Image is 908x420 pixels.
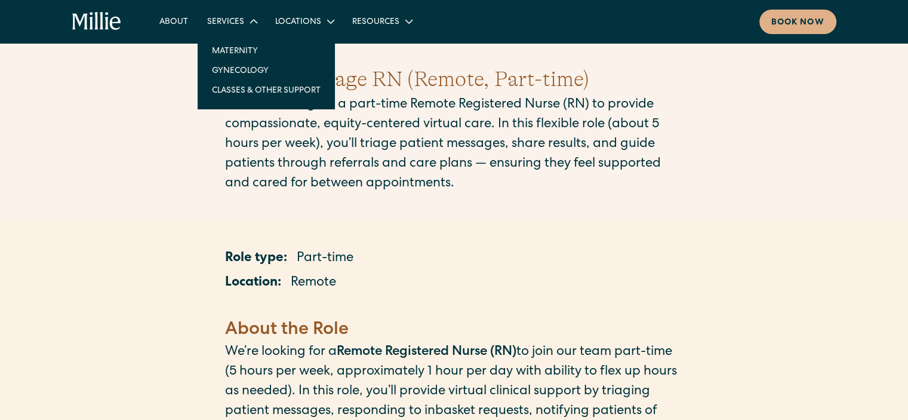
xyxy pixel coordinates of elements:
[225,298,684,318] p: ‍
[297,249,353,269] p: Part-time
[343,11,421,31] div: Resources
[225,321,349,339] strong: About the Role
[150,11,198,31] a: About
[72,12,122,31] a: home
[225,249,287,269] p: Role type:
[202,80,330,100] a: Classes & Other Support
[337,346,516,359] strong: Remote Registered Nurse (RN)
[202,41,330,60] a: Maternity
[352,16,399,29] div: Resources
[198,31,335,109] nav: Services
[225,96,684,194] p: We are looking for a part-time Remote Registered Nurse (RN) to provide compassionate, equity-cent...
[759,10,836,34] a: Book now
[771,17,824,29] div: Book now
[266,11,343,31] div: Locations
[207,16,244,29] div: Services
[198,11,266,31] div: Services
[225,274,281,293] p: Location:
[225,63,684,96] h1: OBGYN Triage RN (Remote, Part-time)
[202,60,330,80] a: Gynecology
[291,274,336,293] p: Remote
[275,16,321,29] div: Locations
